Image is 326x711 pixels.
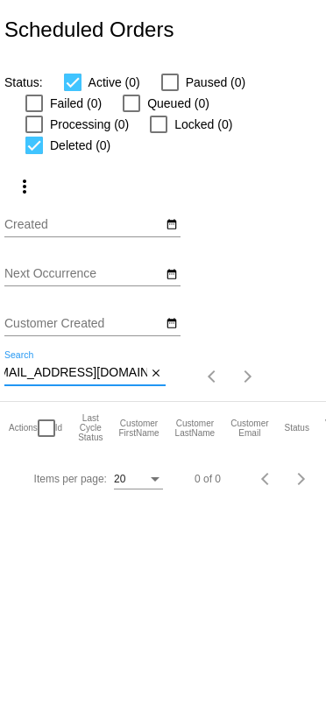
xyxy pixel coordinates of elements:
[4,18,174,42] h2: Scheduled Orders
[4,366,147,380] input: Search
[195,473,221,485] div: 0 of 0
[50,114,129,135] span: Processing (0)
[285,423,309,433] button: Change sorting for Status
[50,135,110,156] span: Deleted (0)
[114,474,163,486] mat-select: Items per page:
[4,218,162,232] input: Created
[78,413,103,442] button: Change sorting for LastProcessingCycleId
[147,364,166,383] button: Clear
[14,176,35,197] mat-icon: more_vert
[186,72,245,93] span: Paused (0)
[166,218,178,232] mat-icon: date_range
[249,461,284,496] button: Previous page
[147,93,209,114] span: Queued (0)
[166,268,178,282] mat-icon: date_range
[230,359,266,394] button: Next page
[114,473,125,485] span: 20
[284,461,319,496] button: Next page
[55,423,62,433] button: Change sorting for Id
[4,75,43,89] span: Status:
[89,72,140,93] span: Active (0)
[174,114,232,135] span: Locked (0)
[230,419,268,438] button: Change sorting for CustomerEmail
[4,267,162,281] input: Next Occurrence
[166,317,178,331] mat-icon: date_range
[150,367,162,381] mat-icon: close
[50,93,102,114] span: Failed (0)
[195,359,230,394] button: Previous page
[34,473,107,485] div: Items per page:
[118,419,159,438] button: Change sorting for CustomerFirstName
[175,419,216,438] button: Change sorting for CustomerLastName
[9,402,38,454] mat-header-cell: Actions
[4,317,162,331] input: Customer Created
